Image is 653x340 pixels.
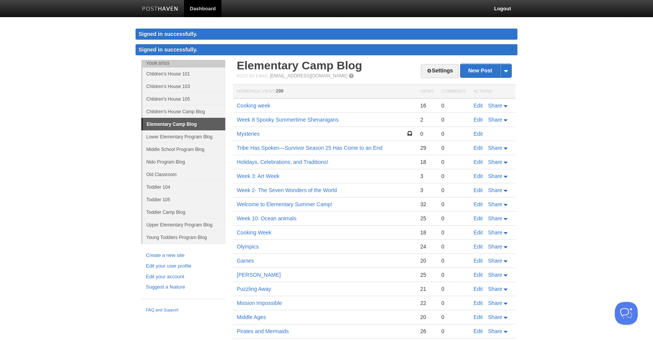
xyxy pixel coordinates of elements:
[420,243,433,250] div: 24
[474,145,483,151] a: Edit
[142,156,225,168] a: Nido Program Blog
[237,286,271,292] a: Puzzling Away
[420,130,433,137] div: 0
[420,271,433,278] div: 25
[142,193,225,206] a: Toddler 105
[488,244,502,250] span: Share
[237,314,266,320] a: Middle Ages
[441,159,466,165] div: 0
[237,103,270,109] a: Cooking week
[420,102,433,109] div: 16
[233,85,416,99] th: Homepage Views
[142,206,225,218] a: Toddler Camp Blog
[474,328,483,334] a: Edit
[420,116,433,123] div: 2
[441,229,466,236] div: 0
[420,229,433,236] div: 18
[438,85,470,99] th: Comments
[615,302,638,325] iframe: Help Scout Beacon - Open
[488,328,502,334] span: Share
[142,143,225,156] a: Middle School Program Blog
[474,272,483,278] a: Edit
[142,67,225,80] a: Children's House 101
[146,283,221,291] a: Suggest a feature
[420,285,433,292] div: 21
[441,102,466,109] div: 0
[237,215,296,221] a: Week 10: Ocean animals
[420,257,433,264] div: 20
[488,159,502,165] span: Share
[441,300,466,306] div: 0
[474,215,483,221] a: Edit
[441,144,466,151] div: 0
[474,229,483,236] a: Edit
[142,168,225,181] a: Old Classroom
[474,117,483,123] a: Edit
[141,60,225,67] li: Your Sites
[237,187,337,193] a: Week 2- The Seven Wonders of the World
[474,187,483,193] a: Edit
[470,85,516,99] th: Actions
[237,159,328,165] a: Holidays, Celebrations, and Traditions!
[136,29,517,40] div: Signed in successfully.
[142,80,225,93] a: Children's House 103
[474,103,483,109] a: Edit
[441,314,466,321] div: 0
[488,314,502,320] span: Share
[488,258,502,264] span: Share
[142,218,225,231] a: Upper Elementary Program Blog
[237,300,282,306] a: Mission Impossible
[146,307,221,314] a: FAQ and Support
[237,229,272,236] a: Cooking Week
[441,285,466,292] div: 0
[441,187,466,194] div: 0
[146,273,221,281] a: Edit your account
[420,328,433,335] div: 26
[441,271,466,278] div: 0
[509,44,516,54] a: ×
[488,103,502,109] span: Share
[237,74,268,78] span: Post by Email
[488,145,502,151] span: Share
[441,201,466,208] div: 0
[142,181,225,193] a: Toddler 104
[474,159,483,165] a: Edit
[420,144,433,151] div: 29
[237,272,281,278] a: [PERSON_NAME]
[488,286,502,292] span: Share
[474,131,483,137] a: Edit
[488,229,502,236] span: Share
[142,6,178,12] img: Posthaven-bar
[270,73,348,79] a: [EMAIL_ADDRESS][DOMAIN_NAME]
[488,272,502,278] span: Share
[420,314,433,321] div: 20
[139,47,197,53] span: Signed in successfully.
[474,300,483,306] a: Edit
[237,145,383,151] a: Tribe Has Spoken—Survivor Season 25 Has Come to an End
[488,187,502,193] span: Share
[420,215,433,222] div: 25
[237,131,260,137] a: Mysteries
[488,173,502,179] span: Share
[146,262,221,270] a: Edit your user profile
[441,328,466,335] div: 0
[474,286,483,292] a: Edit
[143,118,225,130] a: Elementary Camp Blog
[237,258,254,264] a: Games
[441,215,466,222] div: 0
[461,64,511,77] a: New Post
[421,64,459,78] a: Settings
[237,244,259,250] a: Olympics
[441,257,466,264] div: 0
[237,328,289,334] a: Pirates and Mermaids
[237,201,332,207] a: Welcome to Elementary Summer Camp!
[237,173,280,179] a: Week 3: Art Week
[441,130,466,137] div: 0
[488,215,502,221] span: Share
[441,243,466,250] div: 0
[237,117,339,123] a: Week 8 Spooky Summertime Shenanigans
[488,117,502,123] span: Share
[488,201,502,207] span: Share
[420,300,433,306] div: 22
[416,85,437,99] th: Views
